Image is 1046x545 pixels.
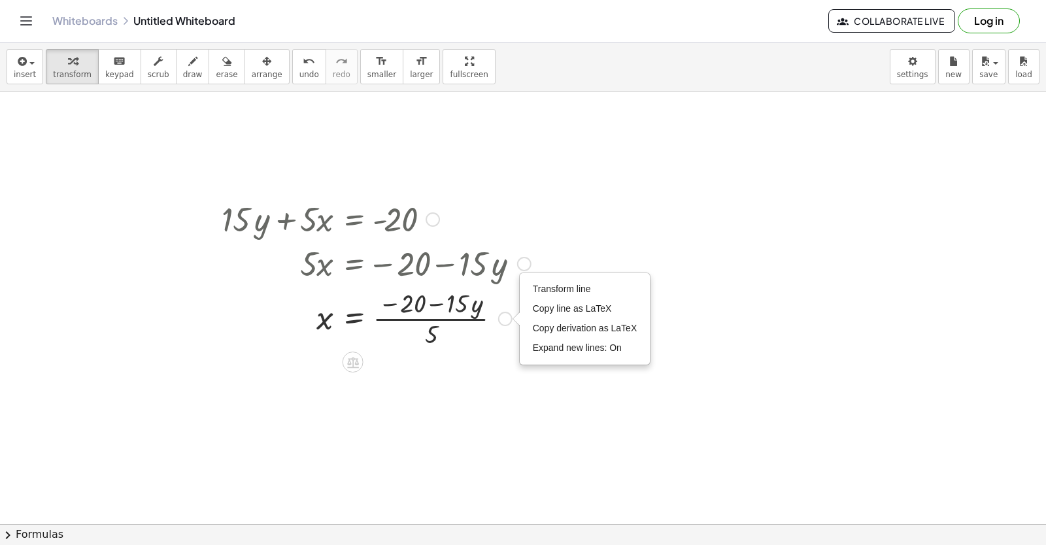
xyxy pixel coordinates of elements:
[335,54,348,69] i: redo
[183,70,203,79] span: draw
[958,8,1020,33] button: Log in
[828,9,955,33] button: Collaborate Live
[839,15,944,27] span: Collaborate Live
[533,323,637,333] span: Copy derivation as LaTeX
[113,54,126,69] i: keyboard
[979,70,998,79] span: save
[533,284,591,294] span: Transform line
[245,49,290,84] button: arrange
[299,70,319,79] span: undo
[403,49,440,84] button: format_sizelarger
[52,14,118,27] a: Whiteboards
[972,49,1005,84] button: save
[1008,49,1039,84] button: load
[98,49,141,84] button: keyboardkeypad
[326,49,358,84] button: redoredo
[375,54,388,69] i: format_size
[343,352,363,372] div: Apply the same math to both sides of the equation
[292,49,326,84] button: undoundo
[141,49,177,84] button: scrub
[303,54,315,69] i: undo
[252,70,282,79] span: arrange
[533,303,612,314] span: Copy line as LaTeX
[14,70,36,79] span: insert
[415,54,428,69] i: format_size
[216,70,237,79] span: erase
[938,49,970,84] button: new
[890,49,936,84] button: settings
[1015,70,1032,79] span: load
[410,70,433,79] span: larger
[360,49,403,84] button: format_sizesmaller
[16,10,37,31] button: Toggle navigation
[53,70,92,79] span: transform
[148,70,169,79] span: scrub
[897,70,928,79] span: settings
[105,70,134,79] span: keypad
[333,70,350,79] span: redo
[443,49,495,84] button: fullscreen
[945,70,962,79] span: new
[209,49,245,84] button: erase
[533,342,622,353] span: Expand new lines: On
[450,70,488,79] span: fullscreen
[367,70,396,79] span: smaller
[7,49,43,84] button: insert
[176,49,210,84] button: draw
[46,49,99,84] button: transform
